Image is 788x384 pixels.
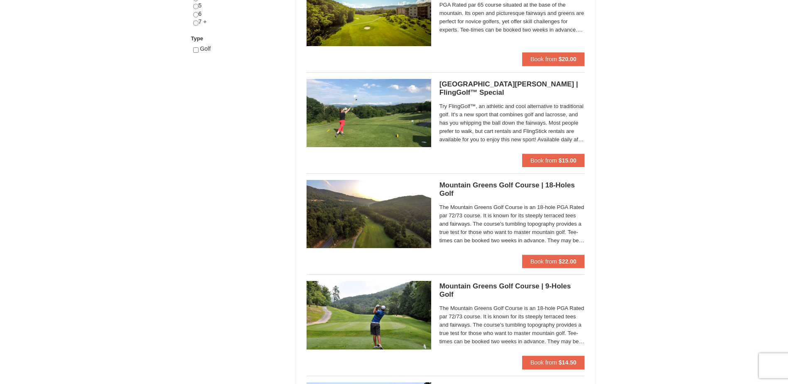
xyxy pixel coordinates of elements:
[530,359,557,366] span: Book from
[522,154,585,167] button: Book from $15.00
[191,35,203,42] strong: Type
[439,282,585,299] h5: Mountain Greens Golf Course | 9-Holes Golf
[559,56,577,62] strong: $20.00
[559,359,577,366] strong: $14.50
[530,56,557,62] span: Book from
[530,157,557,164] span: Book from
[559,157,577,164] strong: $15.00
[439,80,585,97] h5: [GEOGRAPHIC_DATA][PERSON_NAME] | FlingGolf™ Special
[307,79,431,147] img: 6619859-84-1dcf4d15.jpg
[559,258,577,265] strong: $22.00
[200,45,211,52] span: Golf
[522,52,585,66] button: Book from $20.00
[307,180,431,248] img: 6619888-27-7e27a245.jpg
[530,258,557,265] span: Book from
[439,181,585,198] h5: Mountain Greens Golf Course | 18-Holes Golf
[522,255,585,268] button: Book from $22.00
[522,356,585,369] button: Book from $14.50
[439,203,585,245] span: The Mountain Greens Golf Course is an 18-hole PGA Rated par 72/73 course. It is known for its ste...
[439,304,585,346] span: The Mountain Greens Golf Course is an 18-hole PGA Rated par 72/73 course. It is known for its ste...
[439,102,585,144] span: Try FlingGolf™, an athletic and cool alternative to traditional golf. It's a new sport that combi...
[307,281,431,349] img: 6619888-35-9ba36b64.jpg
